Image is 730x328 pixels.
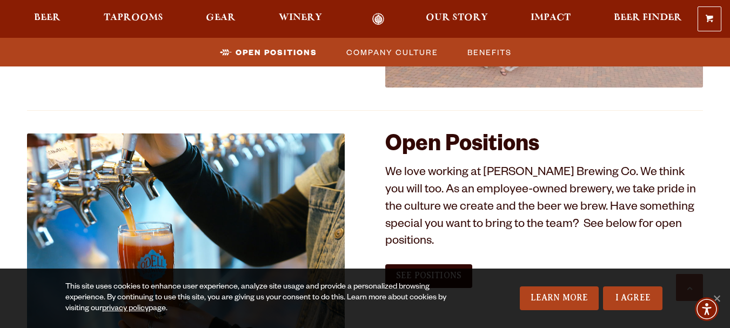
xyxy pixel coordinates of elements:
[467,44,512,60] span: Benefits
[102,305,149,313] a: privacy policy
[199,13,243,25] a: Gear
[27,13,68,25] a: Beer
[97,13,170,25] a: Taprooms
[426,14,488,22] span: Our Story
[65,282,471,314] div: This site uses cookies to enhance user experience, analyze site usage and provide a personalized ...
[385,133,703,159] h2: Open Positions
[104,14,163,22] span: Taprooms
[346,44,438,60] span: Company Culture
[614,14,682,22] span: Beer Finder
[206,14,236,22] span: Gear
[358,13,399,25] a: Odell Home
[340,44,444,60] a: Company Culture
[213,44,323,60] a: Open Positions
[279,14,322,22] span: Winery
[603,286,662,310] a: I Agree
[385,165,703,252] p: We love working at [PERSON_NAME] Brewing Co. We think you will too. As an employee-owned brewery,...
[695,297,719,321] div: Accessibility Menu
[520,286,599,310] a: Learn More
[461,44,517,60] a: Benefits
[236,44,317,60] span: Open Positions
[531,14,571,22] span: Impact
[524,13,578,25] a: Impact
[419,13,495,25] a: Our Story
[34,14,61,22] span: Beer
[272,13,329,25] a: Winery
[385,264,472,288] a: See Positions
[607,13,689,25] a: Beer Finder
